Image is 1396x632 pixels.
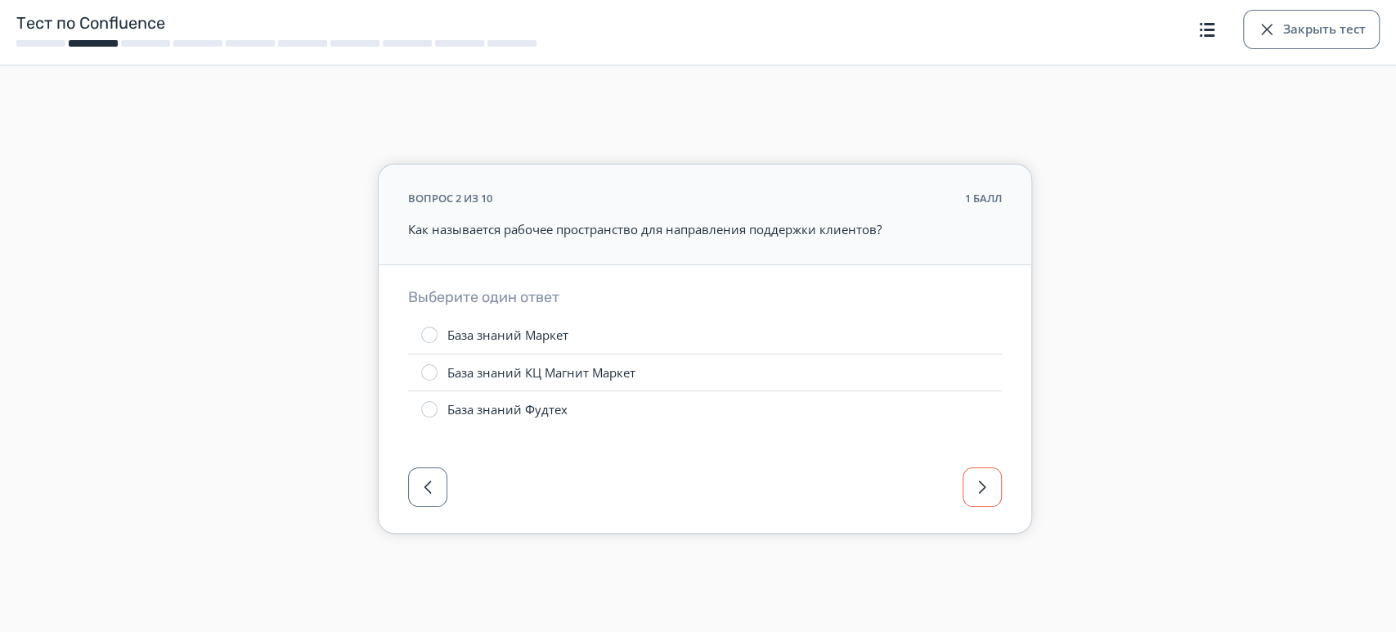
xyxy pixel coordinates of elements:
div: База знаний КЦ Магнит Маркет [447,364,635,381]
p: Как называется рабочее пространство для направления поддержки клиентов? [408,220,1002,239]
button: Закрыть тест [1243,10,1380,49]
div: 1 балл [965,191,1002,207]
div: База знаний Фудтех [447,401,568,418]
div: База знаний Маркет [447,327,568,344]
h3: Выберите один ответ [408,288,1002,307]
h1: Тест по Confluence [16,12,1134,34]
div: вопрос 2 из 10 [408,191,492,207]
